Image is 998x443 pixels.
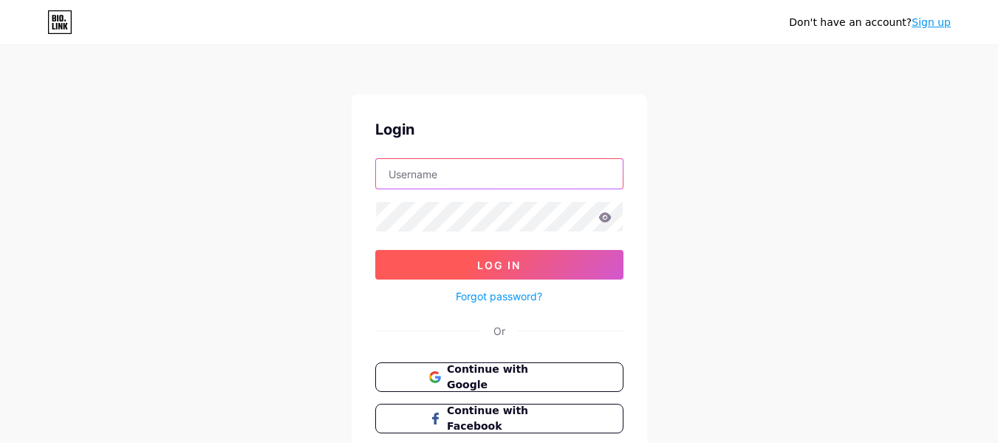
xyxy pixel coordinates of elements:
button: Continue with Facebook [375,404,623,433]
button: Log In [375,250,623,280]
div: Login [375,118,623,141]
div: Or [493,323,505,339]
span: Continue with Google [447,362,569,393]
div: Don't have an account? [789,15,951,30]
span: Log In [477,259,521,271]
input: Username [376,159,623,189]
button: Continue with Google [375,362,623,392]
a: Forgot password? [456,288,542,304]
span: Continue with Facebook [447,403,569,434]
a: Sign up [912,16,951,28]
